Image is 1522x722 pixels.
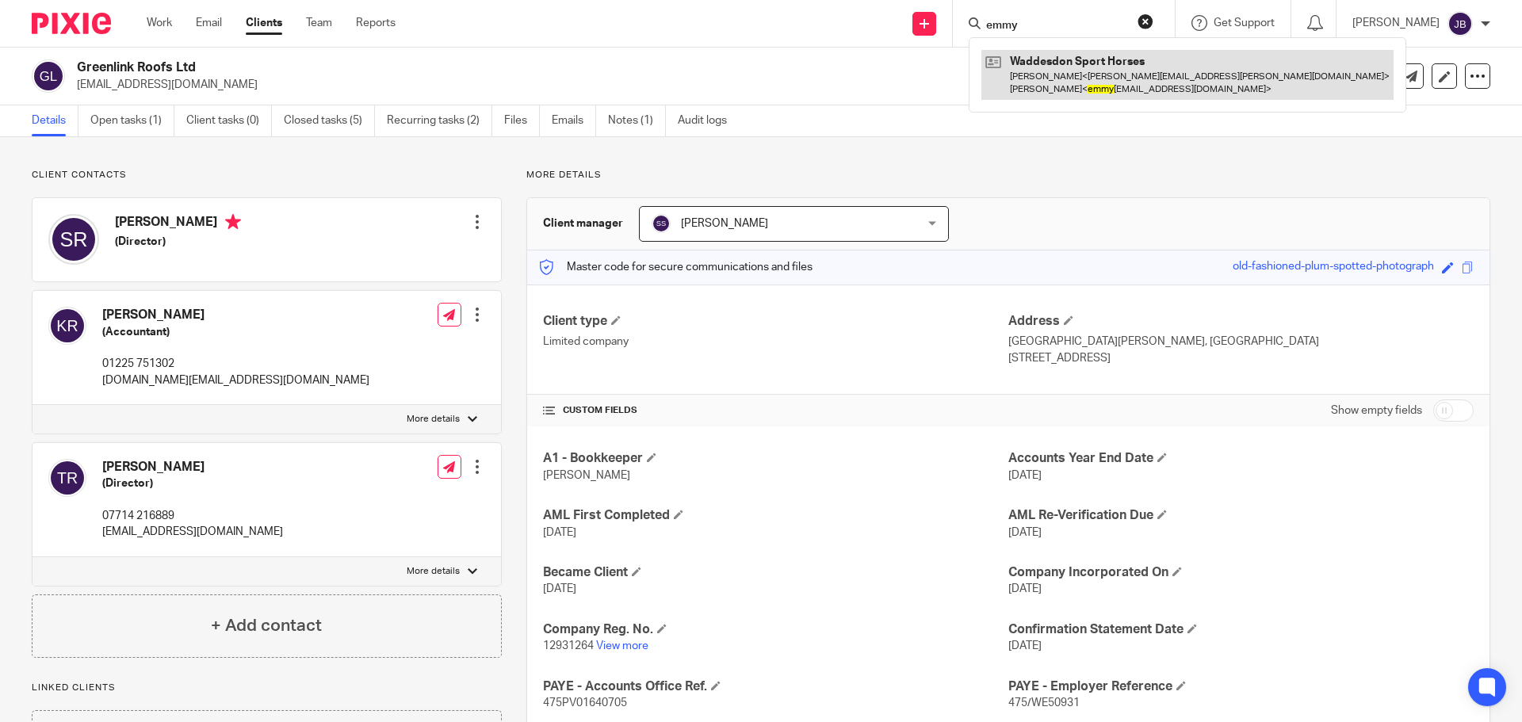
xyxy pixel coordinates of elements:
span: [DATE] [1008,527,1042,538]
h4: Accounts Year End Date [1008,450,1474,467]
a: Details [32,105,78,136]
img: svg%3E [32,59,65,93]
span: [PERSON_NAME] [543,470,630,481]
p: [EMAIL_ADDRESS][DOMAIN_NAME] [102,524,283,540]
img: svg%3E [48,214,99,265]
p: More details [526,169,1490,181]
a: Clients [246,15,282,31]
a: Email [196,15,222,31]
a: Notes (1) [608,105,666,136]
h4: [PERSON_NAME] [115,214,241,234]
span: 475/WE50931 [1008,697,1080,709]
a: Open tasks (1) [90,105,174,136]
h4: Client type [543,313,1008,330]
img: Pixie [32,13,111,34]
h5: (Director) [102,476,283,491]
a: Recurring tasks (2) [387,105,492,136]
p: Limited company [543,334,1008,350]
h3: Client manager [543,216,623,231]
p: [STREET_ADDRESS] [1008,350,1474,366]
h4: Confirmation Statement Date [1008,621,1474,638]
img: svg%3E [652,214,671,233]
span: 475PV01640705 [543,697,627,709]
h5: (Director) [115,234,241,250]
span: 12931264 [543,640,594,651]
p: Master code for secure communications and files [539,259,813,275]
span: [DATE] [1008,640,1042,651]
h4: [PERSON_NAME] [102,459,283,476]
h2: Greenlink Roofs Ltd [77,59,1035,76]
p: [EMAIL_ADDRESS][DOMAIN_NAME] [77,77,1275,93]
span: [DATE] [1008,470,1042,481]
p: 07714 216889 [102,508,283,524]
p: [DOMAIN_NAME][EMAIL_ADDRESS][DOMAIN_NAME] [102,372,369,388]
h4: CUSTOM FIELDS [543,404,1008,417]
a: Emails [552,105,596,136]
p: Client contacts [32,169,502,181]
h4: [PERSON_NAME] [102,307,369,323]
div: old-fashioned-plum-spotted-photograph [1233,258,1434,277]
label: Show empty fields [1331,403,1422,418]
a: Files [504,105,540,136]
h4: A1 - Bookkeeper [543,450,1008,467]
h4: + Add contact [211,613,322,638]
a: Client tasks (0) [186,105,272,136]
span: [DATE] [543,583,576,594]
p: More details [407,565,460,578]
input: Search [985,19,1127,33]
p: Linked clients [32,682,502,694]
a: Closed tasks (5) [284,105,375,136]
img: svg%3E [48,459,86,497]
span: [DATE] [543,527,576,538]
h4: PAYE - Employer Reference [1008,678,1474,695]
a: Reports [356,15,396,31]
p: [PERSON_NAME] [1352,15,1440,31]
i: Primary [225,214,241,230]
a: Audit logs [678,105,739,136]
span: [DATE] [1008,583,1042,594]
h4: AML First Completed [543,507,1008,524]
h4: AML Re-Verification Due [1008,507,1474,524]
span: [PERSON_NAME] [681,218,768,229]
h4: Company Reg. No. [543,621,1008,638]
a: View more [596,640,648,651]
h4: Became Client [543,564,1008,581]
p: More details [407,413,460,426]
button: Clear [1138,13,1153,29]
a: Team [306,15,332,31]
span: Get Support [1214,17,1275,29]
h4: PAYE - Accounts Office Ref. [543,678,1008,695]
p: 01225 751302 [102,356,369,372]
h5: (Accountant) [102,324,369,340]
h4: Company Incorporated On [1008,564,1474,581]
p: [GEOGRAPHIC_DATA][PERSON_NAME], [GEOGRAPHIC_DATA] [1008,334,1474,350]
img: svg%3E [48,307,86,345]
a: Work [147,15,172,31]
img: svg%3E [1447,11,1473,36]
h4: Address [1008,313,1474,330]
